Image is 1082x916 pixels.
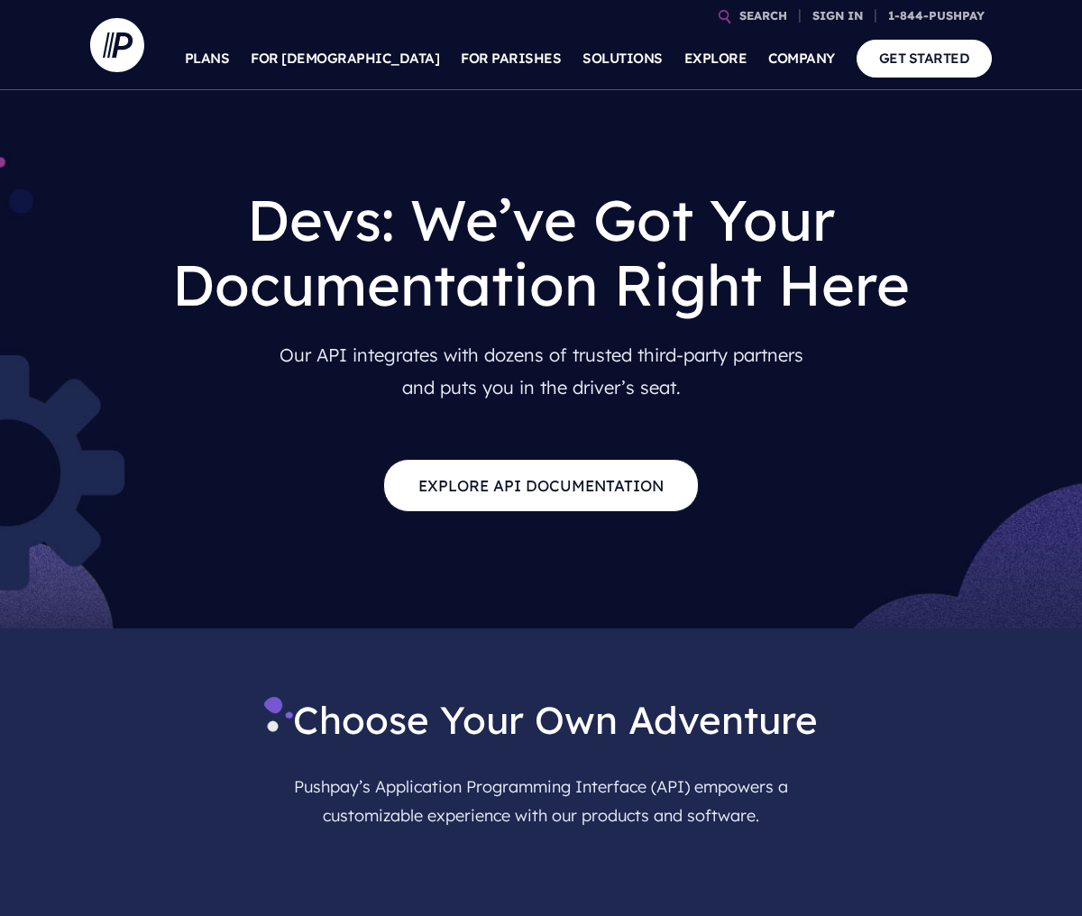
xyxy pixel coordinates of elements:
[582,27,663,90] a: SOLUTIONS
[768,27,835,90] a: COMPANY
[857,40,993,77] a: GET STARTED
[105,173,977,332] h1: Devs: We’ve Got Your Documentation Right Here
[383,459,699,512] a: Explore API Documentation
[264,682,818,758] span: Choose Your Own Adventure
[255,765,828,838] h5: Pushpay’s Application Programming Interface (API) empowers a customizable experience with our pro...
[105,332,977,411] p: Our API integrates with dozens of trusted third-party partners and puts you in the driver’s seat.
[461,27,561,90] a: FOR PARISHES
[185,27,230,90] a: PLANS
[251,27,439,90] a: FOR [DEMOGRAPHIC_DATA]
[684,27,747,90] a: EXPLORE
